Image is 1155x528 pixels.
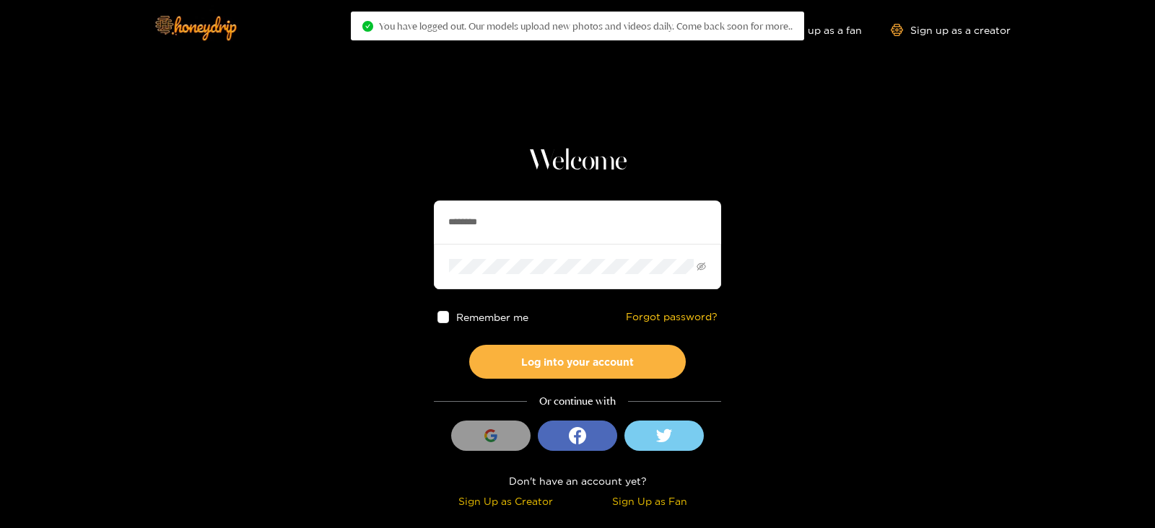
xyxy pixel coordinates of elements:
div: Sign Up as Creator [437,493,574,509]
div: Sign Up as Fan [581,493,718,509]
span: Remember me [457,312,529,322]
span: You have logged out. Our models upload new photos and videos daily. Come back soon for more.. [379,20,793,32]
span: check-circle [362,21,373,32]
div: Don't have an account yet? [434,472,721,489]
a: Sign up as a fan [763,24,862,36]
h1: Welcome [434,144,721,179]
a: Sign up as a creator [891,24,1011,36]
a: Forgot password? [626,311,718,323]
span: eye-invisible [697,262,706,271]
button: Log into your account [469,345,686,379]
div: Or continue with [434,393,721,410]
